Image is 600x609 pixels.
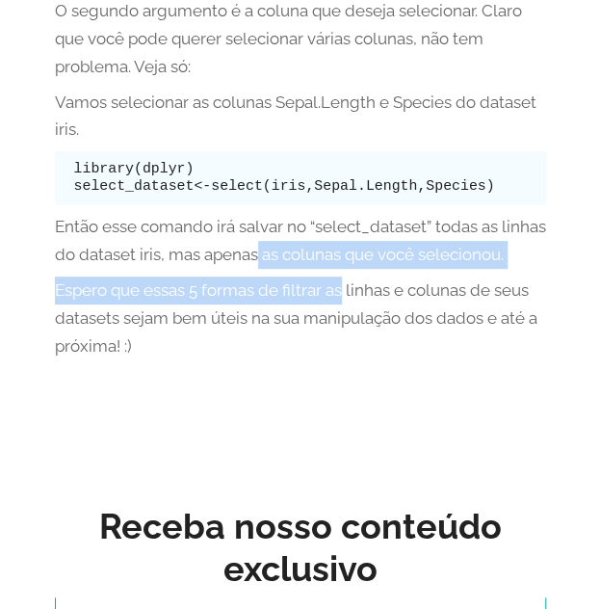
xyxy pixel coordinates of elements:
h2: Receba nosso conteúdo exclusivo [55,506,546,589]
code: library(dplyr) select_dataset<-select(iris,Sepal.Length,Species) [74,161,495,194]
p: Espero que essas 5 formas de filtrar as linhas e colunas de seus datasets sejam bem úteis na sua ... [55,277,546,360]
p: Vamos selecionar as colunas Sepal.Length e Species do dataset iris. [55,89,546,145]
p: Então esse comando irá salvar no “select_dataset” todas as linhas do dataset iris, mas apenas as ... [55,213,546,269]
